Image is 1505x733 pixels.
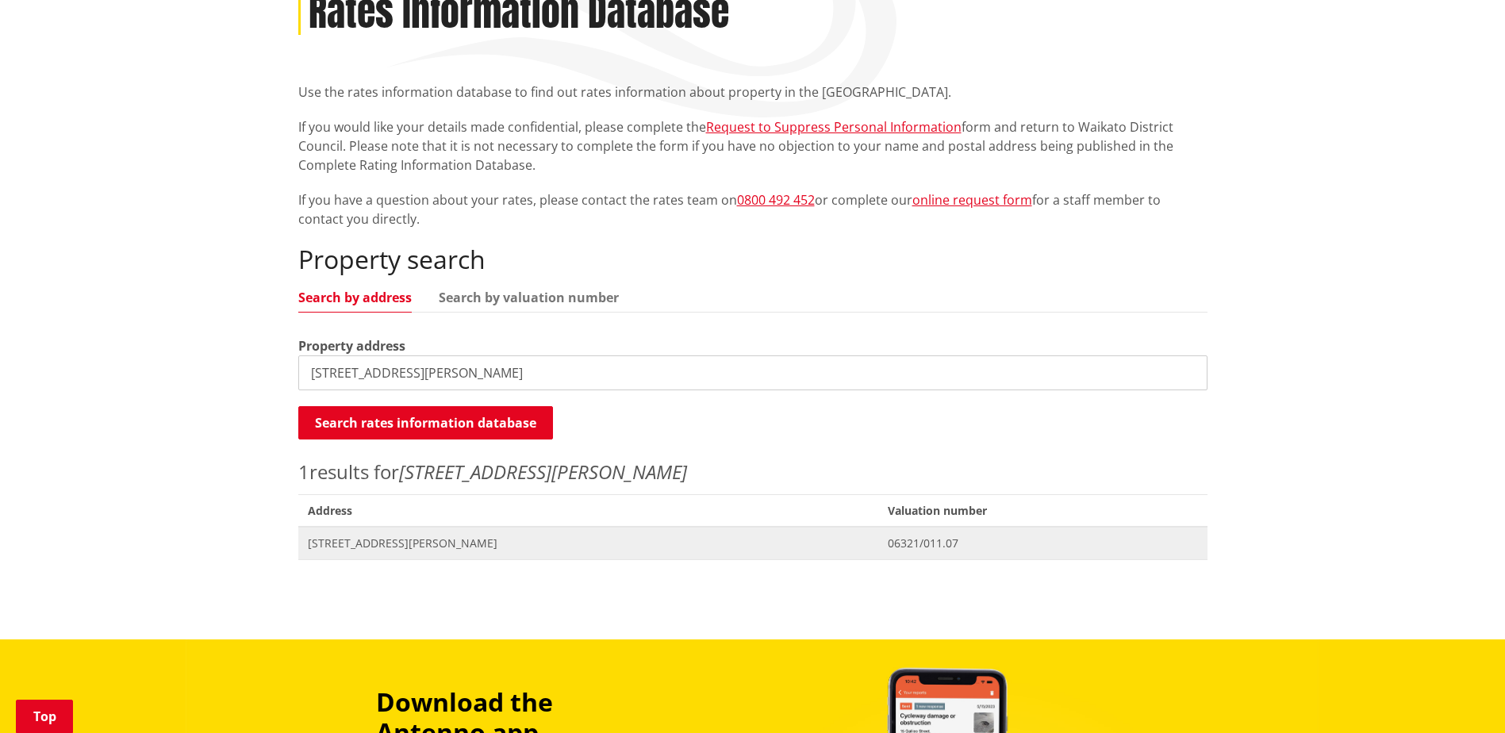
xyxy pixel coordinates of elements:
[16,700,73,733] a: Top
[878,494,1207,527] span: Valuation number
[1432,666,1489,723] iframe: Messenger Launcher
[298,83,1207,102] p: Use the rates information database to find out rates information about property in the [GEOGRAPHI...
[298,527,1207,559] a: [STREET_ADDRESS][PERSON_NAME] 06321/011.07
[439,291,619,304] a: Search by valuation number
[298,459,309,485] span: 1
[298,494,879,527] span: Address
[912,191,1032,209] a: online request form
[298,291,412,304] a: Search by address
[308,535,870,551] span: [STREET_ADDRESS][PERSON_NAME]
[737,191,815,209] a: 0800 492 452
[888,535,1197,551] span: 06321/011.07
[298,406,553,439] button: Search rates information database
[298,117,1207,175] p: If you would like your details made confidential, please complete the form and return to Waikato ...
[298,190,1207,228] p: If you have a question about your rates, please contact the rates team on or complete our for a s...
[399,459,687,485] em: [STREET_ADDRESS][PERSON_NAME]
[298,458,1207,486] p: results for
[706,118,962,136] a: Request to Suppress Personal Information
[298,244,1207,274] h2: Property search
[298,336,405,355] label: Property address
[298,355,1207,390] input: e.g. Duke Street NGARUAWAHIA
